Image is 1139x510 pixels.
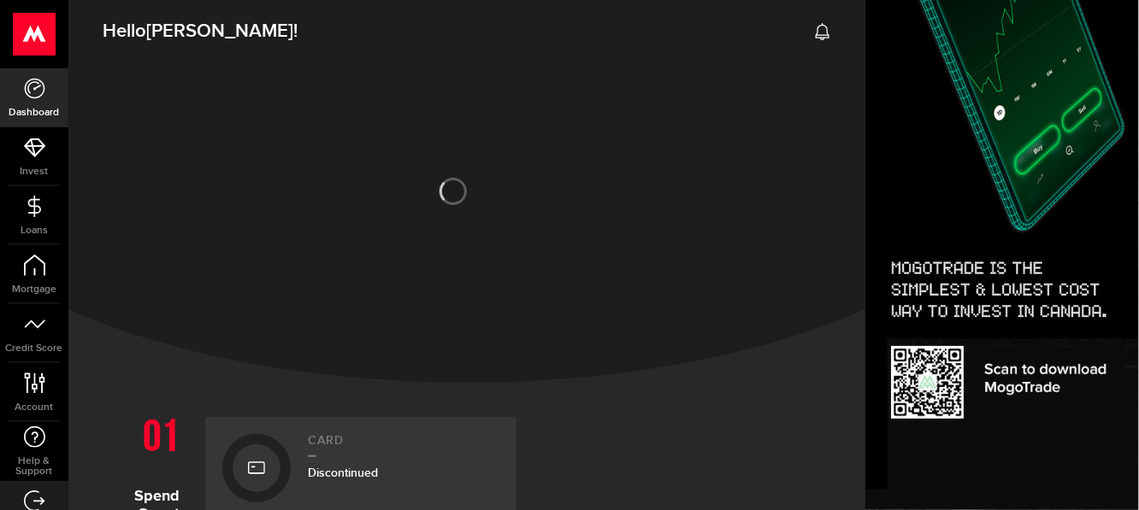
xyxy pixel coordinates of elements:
[308,466,378,480] span: Discontinued
[14,7,65,58] button: Open LiveChat chat widget
[308,434,499,457] h2: Card
[103,14,298,50] span: Hello !
[146,20,293,43] span: [PERSON_NAME]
